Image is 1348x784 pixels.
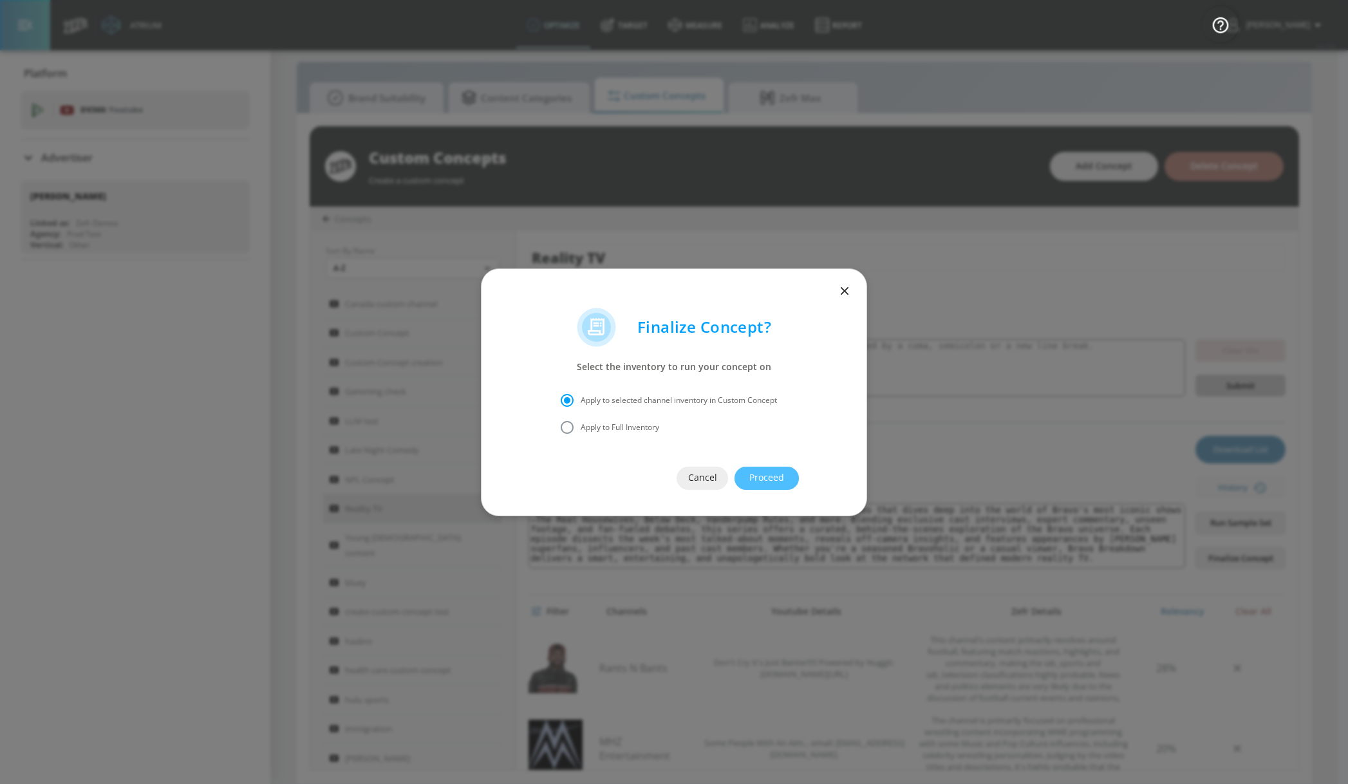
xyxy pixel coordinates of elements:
[677,467,728,490] button: Cancel
[552,361,796,373] p: Select the inventory to run your concept on
[735,467,799,490] button: Proceed
[581,422,659,433] span: Apply to Full Inventory
[581,395,777,406] span: Apply to selected channel inventory in Custom Concept
[760,470,773,486] span: Proceed
[1203,6,1239,42] button: Open Resource Center
[637,318,771,337] p: Finalize Concept?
